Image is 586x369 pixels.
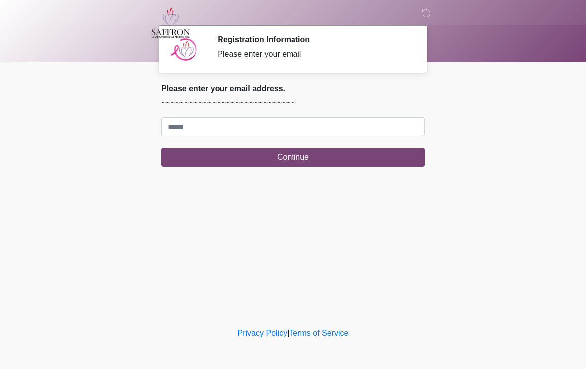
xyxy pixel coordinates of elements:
[169,35,199,65] img: Agent Avatar
[218,48,410,60] div: Please enter your email
[151,7,190,38] img: Saffron Laser Aesthetics and Medical Spa Logo
[161,84,425,93] h2: Please enter your email address.
[238,329,288,337] a: Privacy Policy
[161,97,425,109] p: ~~~~~~~~~~~~~~~~~~~~~~~~~~~~~
[161,148,425,167] button: Continue
[287,329,289,337] a: |
[289,329,348,337] a: Terms of Service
